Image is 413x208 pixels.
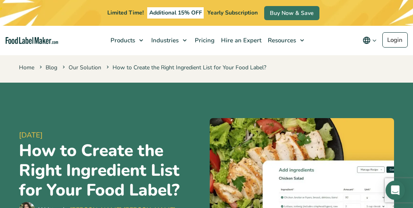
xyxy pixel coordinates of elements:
div: Open Intercom Messenger [386,181,405,200]
a: Our Solution [69,64,101,71]
span: [DATE] [19,130,203,141]
a: Resources [264,26,308,55]
a: Login [382,32,408,48]
span: Yearly Subscription [207,9,258,17]
a: Buy Now & Save [264,6,319,20]
a: Hire an Expert [217,26,264,55]
a: Home [19,64,34,71]
span: Industries [149,36,179,44]
span: Pricing [192,36,215,44]
span: Products [108,36,136,44]
a: Pricing [191,26,217,55]
span: Additional 15% OFF [147,7,204,19]
a: Products [106,26,147,55]
a: Industries [147,26,191,55]
h1: How to Create the Right Ingredient List for Your Food Label? [19,141,203,200]
span: Resources [265,36,297,44]
span: Limited Time! [107,9,144,17]
span: Hire an Expert [219,36,262,44]
span: How to Create the Right Ingredient List for Your Food Label? [105,64,266,71]
a: Blog [46,64,57,71]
